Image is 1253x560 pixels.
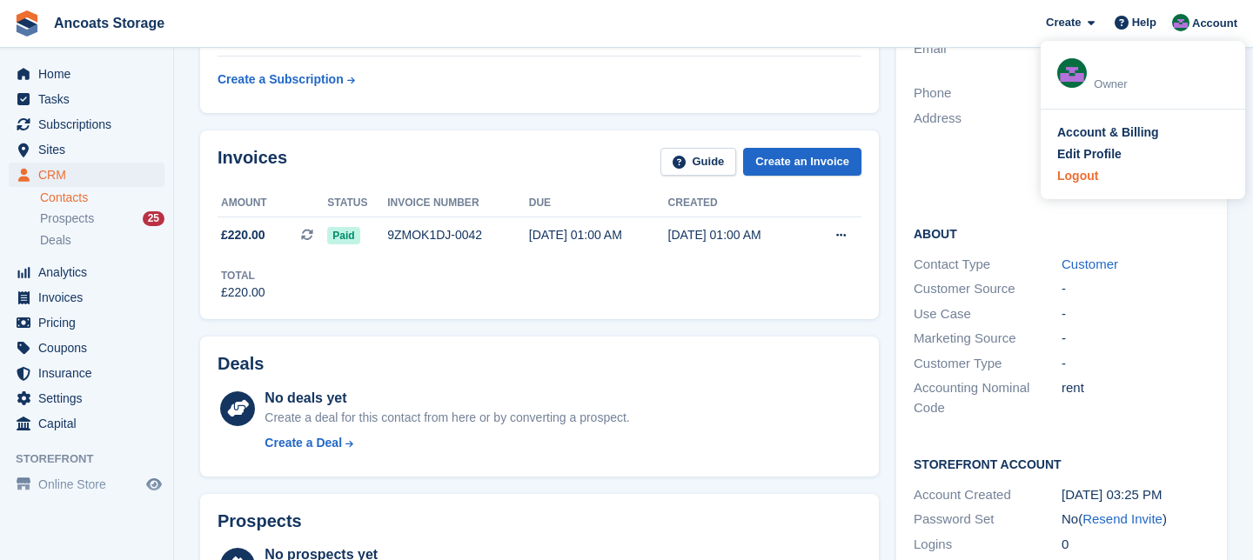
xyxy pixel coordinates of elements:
a: Create a Deal [265,434,629,452]
span: Create [1046,14,1081,31]
span: Storefront [16,450,173,468]
span: Prospects [40,210,94,227]
a: Prospects 25 [40,210,164,228]
a: menu [9,285,164,310]
th: Created [668,190,807,217]
div: Owner [1094,76,1229,93]
div: Password Set [914,510,1062,530]
div: Address [914,109,1062,187]
span: Help [1132,14,1156,31]
a: menu [9,386,164,410]
span: Capital [38,411,143,436]
h2: About [914,224,1209,242]
div: - [1062,279,1209,299]
a: Preview store [144,474,164,495]
a: Edit Profile [1057,145,1229,163]
a: menu [9,62,164,86]
a: Guide [660,148,737,177]
span: £220.00 [221,226,265,244]
div: Customer Type [914,354,1062,374]
span: Sites [38,137,143,162]
a: menu [9,411,164,436]
span: Pricing [38,310,143,335]
div: [DATE] 03:25 PM [1062,485,1209,505]
h2: Invoices [218,148,287,177]
div: £220.00 [221,283,265,302]
div: Email [914,39,1062,78]
a: menu [9,310,164,335]
div: Create a Subscription [218,70,344,89]
h2: Deals [218,354,264,374]
span: Subscriptions [38,112,143,137]
div: [DATE] 01:00 AM [529,226,668,244]
div: Use Case [914,304,1062,324]
h2: Storefront Account [914,455,1209,472]
a: menu [9,112,164,137]
a: menu [9,87,164,111]
span: Home [38,62,143,86]
span: Paid [327,227,359,244]
span: Tasks [38,87,143,111]
div: Phone [914,83,1062,103]
a: Customer [1062,257,1118,271]
div: No [1062,510,1209,530]
div: Create a deal for this contact from here or by converting a prospect. [265,409,629,427]
div: Contact Type [914,255,1062,275]
div: No deals yet [265,388,629,409]
a: Deals [40,231,164,250]
div: 9ZMOK1DJ-0042 [387,226,529,244]
div: Total [221,268,265,283]
span: Coupons [38,336,143,360]
span: CRM [38,163,143,187]
div: rent [1062,378,1209,417]
a: Ancoats Storage [47,9,171,37]
div: Create a Deal [265,434,342,452]
a: menu [9,163,164,187]
div: - [1062,354,1209,374]
a: Create an Invoice [743,148,861,177]
th: Due [529,190,668,217]
h2: Prospects [218,511,302,531]
a: menu [9,472,164,497]
th: Status [327,190,387,217]
th: Amount [218,190,327,217]
div: - [1062,304,1209,324]
div: Customer Source [914,279,1062,299]
a: Contacts [40,190,164,206]
a: Logout [1057,167,1229,185]
a: Create a Subscription [218,63,355,96]
span: Deals [40,232,71,249]
a: menu [9,137,164,162]
div: - [1062,329,1209,349]
span: Invoices [38,285,143,310]
div: Account Created [914,485,1062,505]
span: Insurance [38,361,143,385]
a: menu [9,260,164,284]
th: Invoice number [387,190,529,217]
div: 0 [1062,535,1209,555]
span: Analytics [38,260,143,284]
a: Resend Invite [1082,511,1163,526]
div: Edit Profile [1057,145,1122,163]
a: menu [9,336,164,360]
div: 25 [143,211,164,226]
span: Online Store [38,472,143,497]
a: Account & Billing [1057,123,1229,142]
div: Accounting Nominal Code [914,378,1062,417]
span: Settings [38,386,143,410]
div: Logins [914,535,1062,555]
span: Account [1192,15,1237,32]
span: ( ) [1078,511,1167,526]
div: Logout [1057,167,1098,185]
a: menu [9,361,164,385]
div: [DATE] 01:00 AM [668,226,807,244]
div: Marketing Source [914,329,1062,349]
img: stora-icon-8386f47178a22dfd0bd8f6a31ec36ba5ce8667c1dd55bd0f319d3a0aa187defe.svg [14,10,40,37]
div: Account & Billing [1057,123,1159,142]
